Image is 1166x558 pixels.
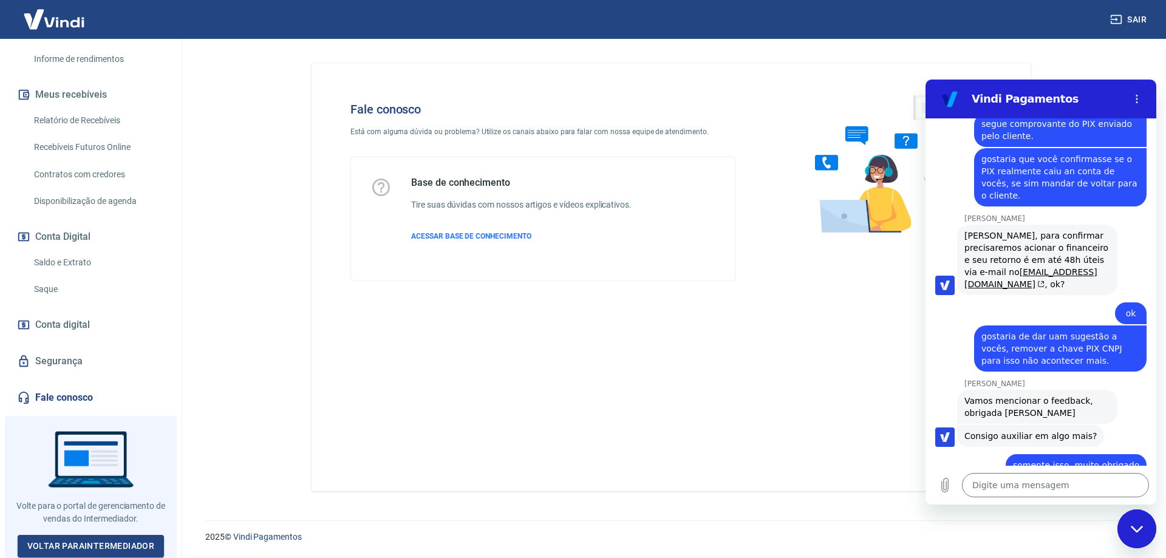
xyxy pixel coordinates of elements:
[1108,9,1151,31] button: Sair
[15,223,167,250] button: Conta Digital
[35,316,90,333] span: Conta digital
[15,81,167,108] button: Meus recebíveis
[29,250,167,275] a: Saldo e Extrato
[18,535,165,557] a: Voltar paraIntermediador
[29,47,167,72] a: Informe de rendimentos
[233,532,302,542] a: Vindi Pagamentos
[29,162,167,187] a: Contratos com credores
[411,199,632,211] h6: Tire suas dúvidas com nossos artigos e vídeos explicativos.
[29,189,167,214] a: Disponibilização de agenda
[791,83,975,245] img: Fale conosco
[29,135,167,160] a: Recebíveis Futuros Online
[350,102,735,117] h4: Fale conosco
[926,80,1156,505] iframe: Janela de mensagens
[411,232,531,240] span: ACESSAR BASE DE CONHECIMENTO
[15,384,167,411] a: Fale conosco
[29,277,167,302] a: Saque
[29,108,167,133] a: Relatório de Recebíveis
[15,1,94,38] img: Vindi
[411,177,632,189] h5: Base de conhecimento
[411,231,632,242] a: ACESSAR BASE DE CONHECIMENTO
[15,348,167,375] a: Segurança
[1117,509,1156,548] iframe: Botão para iniciar a janela de mensagens, 1 mensagem não lida
[350,126,735,137] p: Está com alguma dúvida ou problema? Utilize os canais abaixo para falar com nossa equipe de atend...
[15,311,167,338] a: Conta digital
[205,531,1137,543] p: 2025 ©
